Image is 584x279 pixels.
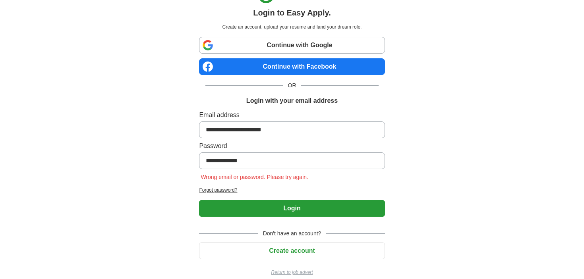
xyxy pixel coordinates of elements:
span: Don't have an account? [258,229,326,238]
a: Return to job advert [199,269,385,276]
a: Continue with Google [199,37,385,54]
h1: Login with your email address [246,96,338,106]
span: OR [283,81,301,90]
label: Password [199,141,385,151]
label: Email address [199,110,385,120]
span: Wrong email or password. Please try again. [199,174,310,180]
p: Create an account, upload your resume and land your dream role. [201,23,383,31]
a: Forgot password? [199,187,385,194]
h1: Login to Easy Apply. [253,7,331,19]
a: Continue with Facebook [199,58,385,75]
button: Login [199,200,385,217]
a: Create account [199,247,385,254]
button: Create account [199,242,385,259]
